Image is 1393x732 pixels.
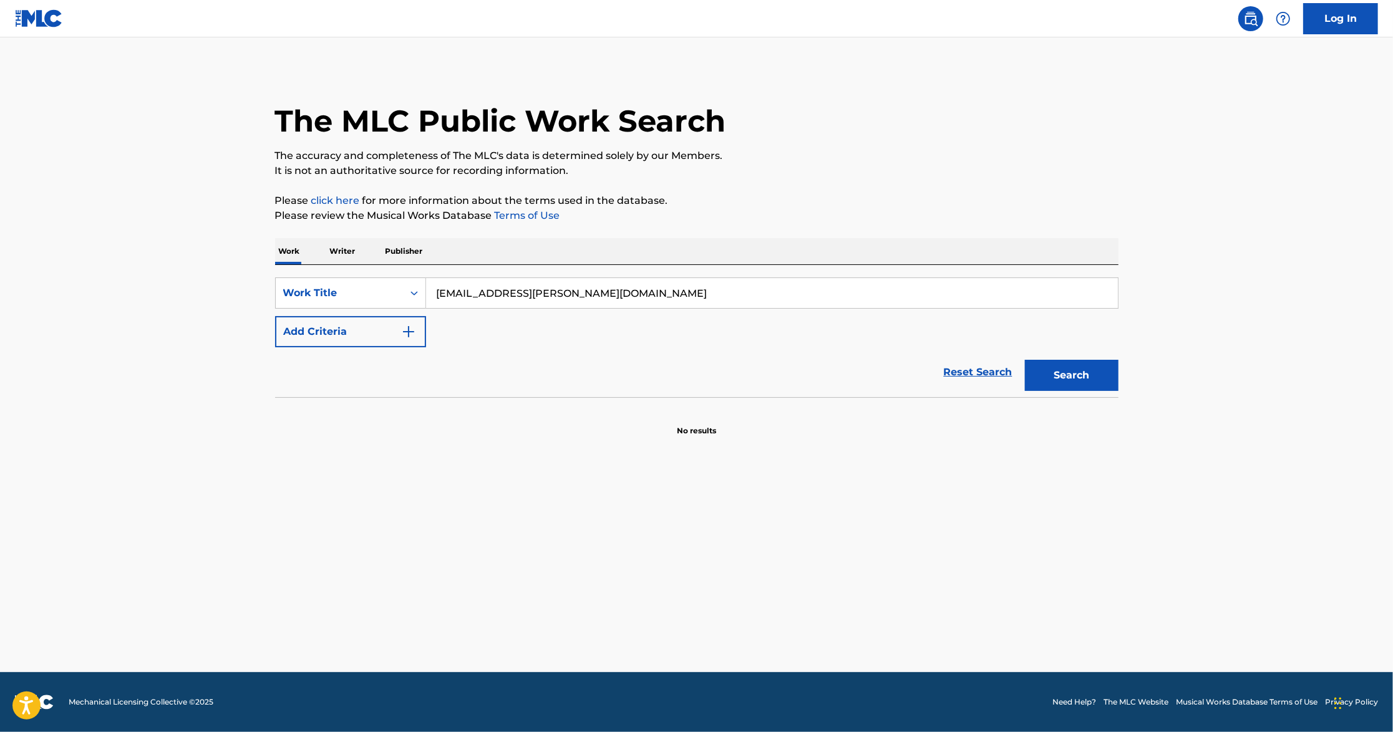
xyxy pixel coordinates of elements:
[1271,6,1296,31] div: Help
[1104,696,1168,708] a: The MLC Website
[1052,696,1096,708] a: Need Help?
[1331,672,1393,732] iframe: Chat Widget
[283,286,396,301] div: Work Title
[1334,685,1342,722] div: Drag
[275,163,1119,178] p: It is not an authoritative source for recording information.
[1176,696,1318,708] a: Musical Works Database Terms of Use
[275,277,1119,397] form: Search Form
[1025,360,1119,391] button: Search
[938,359,1019,386] a: Reset Search
[1325,696,1378,708] a: Privacy Policy
[275,208,1119,223] p: Please review the Musical Works Database
[1243,11,1258,26] img: search
[69,696,213,708] span: Mechanical Licensing Collective © 2025
[382,238,427,264] p: Publisher
[275,102,726,140] h1: The MLC Public Work Search
[15,695,54,710] img: logo
[275,238,304,264] p: Work
[1303,3,1378,34] a: Log In
[275,148,1119,163] p: The accuracy and completeness of The MLC's data is determined solely by our Members.
[326,238,359,264] p: Writer
[1238,6,1263,31] a: Public Search
[1276,11,1291,26] img: help
[275,193,1119,208] p: Please for more information about the terms used in the database.
[677,410,716,436] p: No results
[311,195,360,206] a: click here
[15,9,63,27] img: MLC Logo
[401,324,416,339] img: 9d2ae6d4665cec9f34b9.svg
[275,316,426,347] button: Add Criteria
[492,209,560,221] a: Terms of Use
